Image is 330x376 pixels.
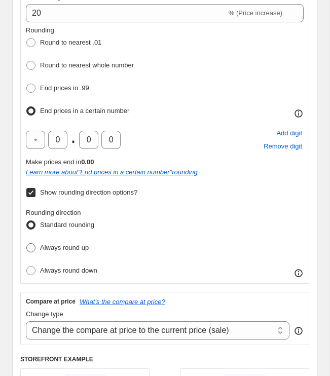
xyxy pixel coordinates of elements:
span: Round to nearest whole number [40,61,134,69]
span: Rounding direction [26,209,81,216]
span: Remove digit [264,141,302,152]
span: Make prices end in [26,158,94,166]
span: End prices in .99 [40,84,89,92]
b: 0.00 [81,158,94,166]
span: Rounding [26,26,54,34]
span: Always round up [40,244,89,251]
h3: Compare at price [26,297,76,306]
input: -15 [26,4,227,22]
div: help [294,326,304,336]
h6: STOREFRONT EXAMPLE [20,355,309,363]
input: ﹡ [48,131,67,149]
button: Remove placeholder [262,140,304,153]
span: End prices in a certain number [40,107,129,115]
button: Add placeholder [275,127,304,140]
input: ﹡ [26,131,45,149]
input: ﹡ [101,131,121,149]
a: Learn more about"End prices in a certain number"rounding [26,168,198,176]
span: Always round down [40,267,97,274]
i: Learn more about " End prices in a certain number " rounding [26,168,198,176]
span: % (Price increase) [229,9,282,17]
span: Round to nearest .01 [40,39,101,46]
span: Add digit [276,128,302,138]
span: Show rounding direction options? [40,189,137,196]
span: Change type [26,310,63,318]
button: What's the compare at price? [80,298,165,306]
input: ﹡ [79,131,98,149]
span: . [70,131,76,149]
span: Standard rounding [40,221,94,229]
